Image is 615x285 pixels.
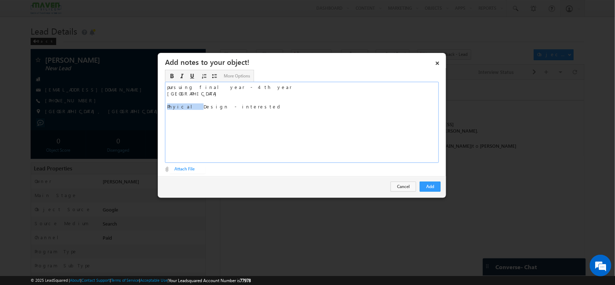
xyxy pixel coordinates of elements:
span: System [137,70,153,76]
a: × [431,55,444,68]
a: Insert/Remove Numbered List [200,72,209,80]
div: 77 Selected [38,8,58,14]
div: . [46,85,314,91]
span: More Options [224,73,250,79]
span: [PERSON_NAME] [220,48,257,54]
div: Chat with us now [37,38,121,47]
span: [PERSON_NAME]([EMAIL_ADDRESS][DOMAIN_NAME]) [93,48,209,54]
div: All Time [124,8,138,14]
a: About [70,278,80,282]
span: Automation [177,70,213,76]
span: Object Capture: [46,85,105,91]
a: Underline [188,72,196,80]
a: More Options [222,72,251,80]
span: 09:29 AM [22,71,44,78]
span: [DATE] [22,63,39,70]
label: Description [165,74,439,80]
div: Rich Text Editor, Description-inline-editor-div [165,82,439,163]
span: [DATE] [22,85,39,91]
a: Bold [168,72,176,80]
span: 12:44 PM [22,50,44,56]
span: [PERSON_NAME]([EMAIL_ADDRESS][DOMAIN_NAME]) [46,63,296,76]
span: Time [108,5,118,16]
a: Contact Support [81,278,110,282]
div: Sales Activity,Program,Email Bounced,Email Link Clicked,Email Marked Spam & 72 more.. [36,6,90,17]
span: Object Owner changed from to by through . [46,63,296,76]
span: System([EMAIL_ADDRESS][DOMAIN_NAME]) [157,63,252,69]
span: Activity Type [7,5,32,16]
span: 09:27 AM [22,93,44,99]
span: [PERSON_NAME]([EMAIL_ADDRESS][DOMAIN_NAME]) [46,41,233,54]
button: Add [420,182,441,192]
span: [DATE] [22,41,39,48]
textarea: Type your message and hit 'Enter' [9,67,132,216]
a: Acceptable Use [140,278,168,282]
span: Object Owner changed from to by . [46,41,258,54]
span: 77978 [240,278,251,283]
img: d_60004797649_company_0_60004797649 [12,38,30,47]
a: Italic [178,72,186,80]
em: Start Chat [98,222,131,232]
a: Insert/Remove Bulleted List [210,72,219,80]
span: Your Leadsquared Account Number is [169,278,251,283]
a: Terms of Service [111,278,139,282]
span: © 2025 LeadSquared | | | | | [31,277,251,284]
span: details [111,85,144,91]
div: Today [7,28,31,35]
button: Cancel [391,182,416,192]
div: Minimize live chat window [118,4,135,21]
h3: Add notes to your object! [165,55,444,68]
